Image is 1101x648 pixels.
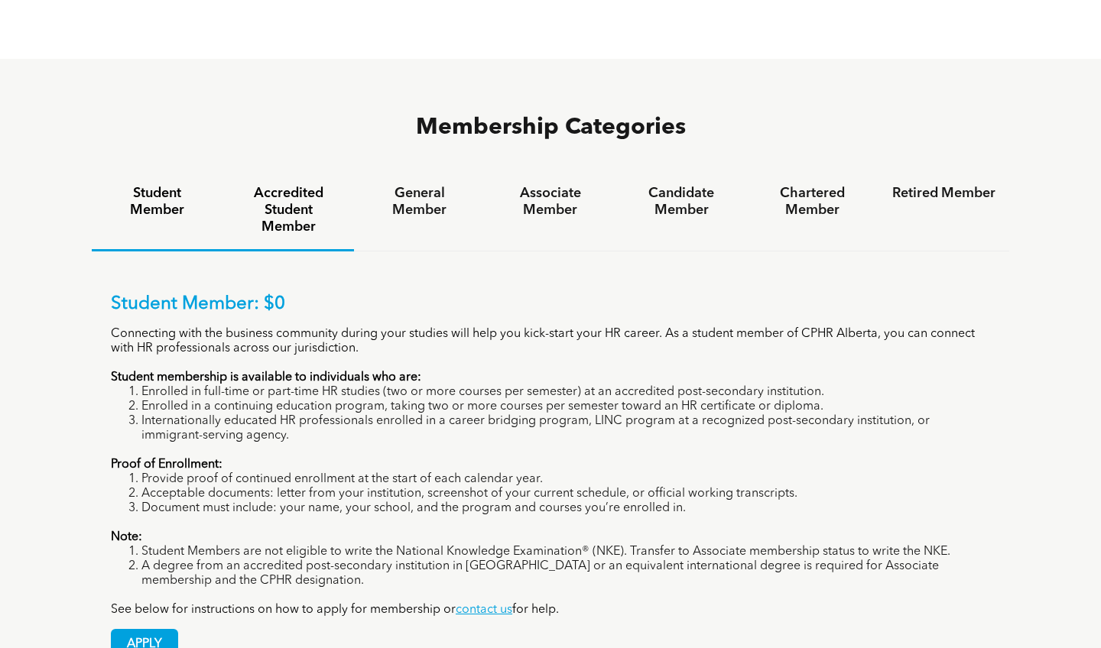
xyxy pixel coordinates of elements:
[111,327,990,356] p: Connecting with the business community during your studies will help you kick-start your HR caree...
[141,487,990,501] li: Acceptable documents: letter from your institution, screenshot of your current schedule, or offic...
[456,604,512,616] a: contact us
[761,185,864,219] h4: Chartered Member
[141,501,990,516] li: Document must include: your name, your school, and the program and courses you’re enrolled in.
[892,185,995,202] h4: Retired Member
[416,116,686,139] span: Membership Categories
[111,603,990,617] p: See below for instructions on how to apply for membership or for help.
[141,559,990,588] li: A degree from an accredited post-secondary institution in [GEOGRAPHIC_DATA] or an equivalent inte...
[141,545,990,559] li: Student Members are not eligible to write the National Knowledge Examination® (NKE). Transfer to ...
[111,458,222,471] strong: Proof of Enrollment:
[236,185,339,235] h4: Accredited Student Member
[141,400,990,414] li: Enrolled in a continuing education program, taking two or more courses per semester toward an HR ...
[111,371,421,384] strong: Student membership is available to individuals who are:
[111,293,990,316] p: Student Member: $0
[111,531,142,543] strong: Note:
[106,185,209,219] h4: Student Member
[141,414,990,443] li: Internationally educated HR professionals enrolled in a career bridging program, LINC program at ...
[141,385,990,400] li: Enrolled in full-time or part-time HR studies (two or more courses per semester) at an accredited...
[141,472,990,487] li: Provide proof of continued enrollment at the start of each calendar year.
[630,185,733,219] h4: Candidate Member
[499,185,602,219] h4: Associate Member
[368,185,471,219] h4: General Member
